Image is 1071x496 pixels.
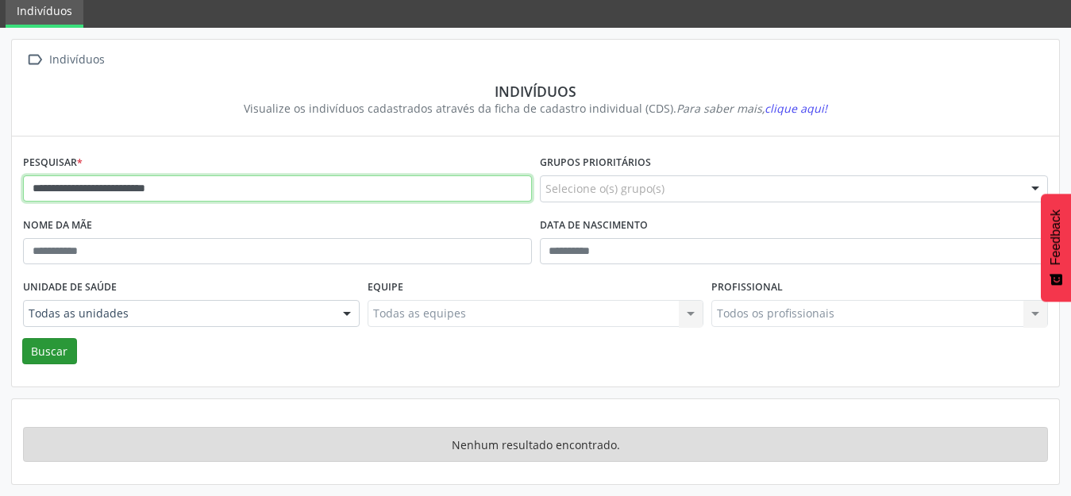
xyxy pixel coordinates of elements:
i:  [23,48,46,71]
label: Profissional [711,275,783,300]
label: Data de nascimento [540,213,648,238]
label: Grupos prioritários [540,151,651,175]
span: clique aqui! [765,101,827,116]
i: Para saber mais, [676,101,827,116]
div: Indivíduos [34,83,1037,100]
span: Selecione o(s) grupo(s) [545,180,665,197]
button: Buscar [22,338,77,365]
label: Nome da mãe [23,213,92,238]
span: Todas as unidades [29,306,327,321]
label: Unidade de saúde [23,275,117,300]
label: Equipe [368,275,403,300]
span: Feedback [1049,210,1063,265]
div: Visualize os indivíduos cadastrados através da ficha de cadastro individual (CDS). [34,100,1037,117]
div: Indivíduos [46,48,107,71]
label: Pesquisar [23,151,83,175]
div: Nenhum resultado encontrado. [23,427,1048,462]
a:  Indivíduos [23,48,107,71]
button: Feedback - Mostrar pesquisa [1041,194,1071,302]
